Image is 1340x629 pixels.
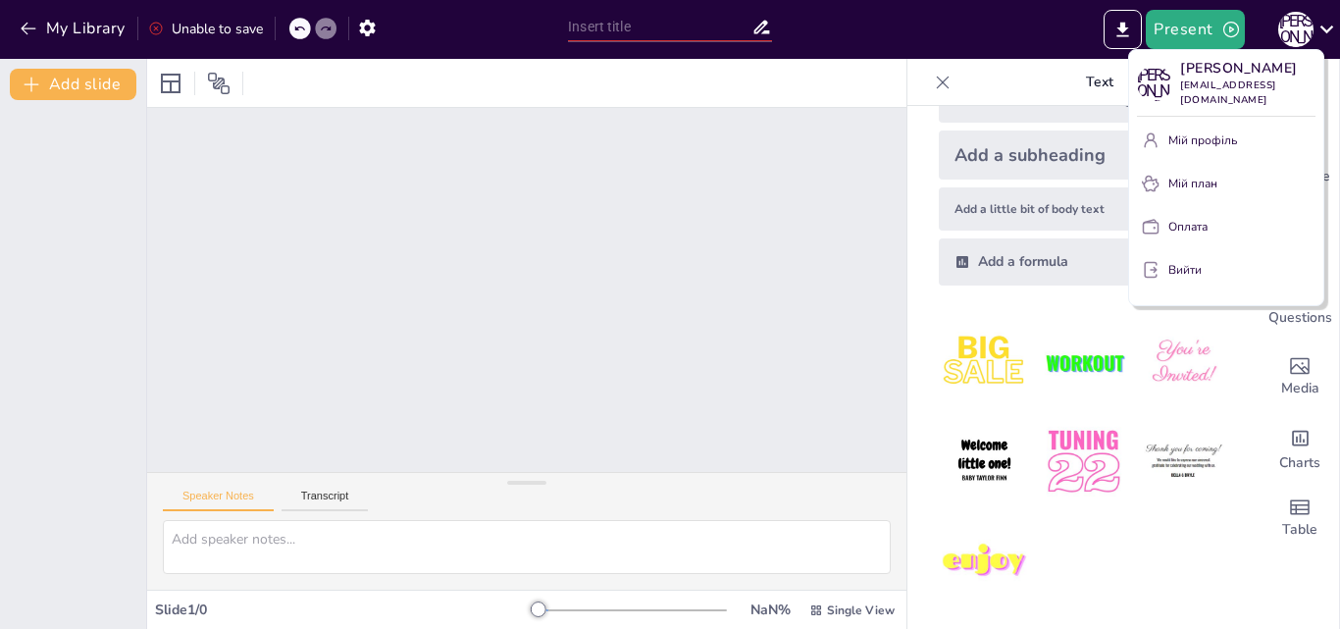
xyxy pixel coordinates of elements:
[1137,168,1315,199] button: Мій план
[1137,254,1315,286] button: Вийти
[1137,211,1315,242] button: Оплата
[1168,132,1237,148] font: Мій профіль
[1137,125,1315,156] button: Мій профіль
[1168,219,1208,235] font: Оплата
[1168,262,1202,278] font: Вийти
[1180,79,1276,107] font: [EMAIL_ADDRESS][DOMAIN_NAME]
[1137,50,1169,116] font: О [PERSON_NAME]
[1180,59,1298,78] font: [PERSON_NAME]
[1168,176,1217,191] font: Мій план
